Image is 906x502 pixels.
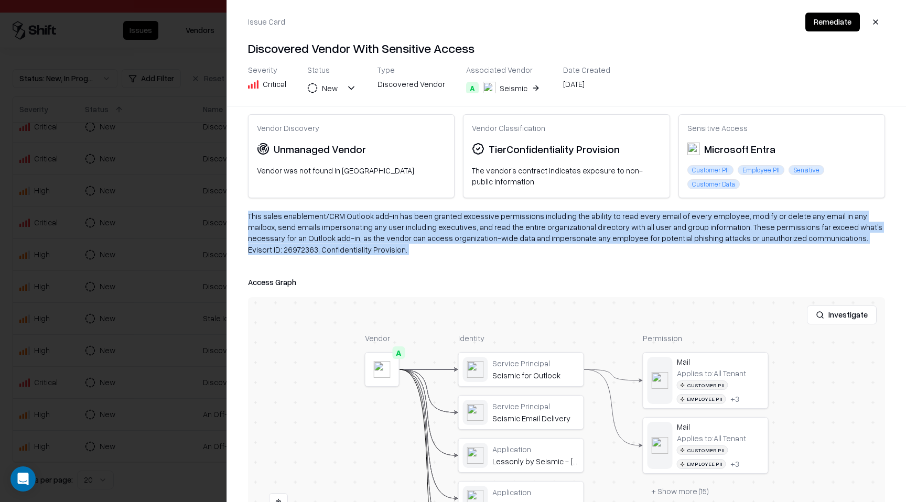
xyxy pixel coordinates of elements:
div: Critical [263,79,286,90]
div: Application [492,444,579,454]
div: Discovered Vendor [377,79,445,93]
h4: Discovered Vendor With Sensitive Access [248,40,885,57]
img: Microsoft Entra [687,143,700,155]
div: Issue Card [248,16,285,27]
div: New [322,83,338,94]
div: The vendor's contract indicates exposure to non-public information [472,165,661,187]
div: Mail [677,357,764,366]
div: Unmanaged Vendor [274,141,366,157]
div: Date Created [563,65,610,74]
div: Access Graph [248,276,885,289]
button: +3 [730,459,739,468]
div: Microsoft Entra [687,141,775,157]
div: Sensitive [789,165,824,175]
div: Seismic for Outlook [492,370,579,380]
div: Customer PII [687,165,734,175]
div: Employee PII [677,459,726,469]
img: Seismic [483,82,495,94]
button: Remediate [805,13,860,31]
div: Sensitive Access [687,123,876,133]
div: Severity [248,65,286,74]
div: A [393,346,405,359]
div: Identity [458,333,584,344]
div: Status [307,65,357,74]
div: Employee PII [677,394,726,404]
div: Associated Vendor [466,65,542,74]
div: Customer PII [677,380,728,390]
div: + 3 [730,459,739,468]
div: Applies to: All Tenant [677,433,746,443]
button: +3 [730,394,739,403]
div: Vendor [365,333,400,344]
div: Application [492,487,579,497]
div: Seismic [500,83,527,94]
div: Type [377,65,445,74]
div: + 3 [730,394,739,403]
div: [DATE] [563,79,610,93]
div: Customer Data [687,179,740,189]
div: Customer PII [677,445,728,455]
div: Vendor was not found in [GEOGRAPHIC_DATA] [257,165,446,176]
div: This sales enablement/CRM Outlook add-in has been granted excessive permissions including the abi... [248,211,885,264]
div: Applies to: All Tenant [677,368,746,378]
div: Employee PII [738,165,784,175]
div: Permission [643,333,769,344]
div: Tier Confidentiality Provision [489,141,620,157]
div: Service Principal [492,401,579,411]
div: Service Principal [492,358,579,368]
div: Seismic Email Delivery [492,413,579,423]
button: ASeismic [466,79,542,97]
div: Vendor Discovery [257,123,446,133]
div: Vendor Classification [472,123,661,133]
div: A [466,82,479,94]
div: Mail [677,422,764,431]
button: Investigate [807,305,877,324]
button: + Show more (15) [643,482,717,501]
div: Lessonly by Seismic - [PERSON_NAME] [492,456,579,466]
